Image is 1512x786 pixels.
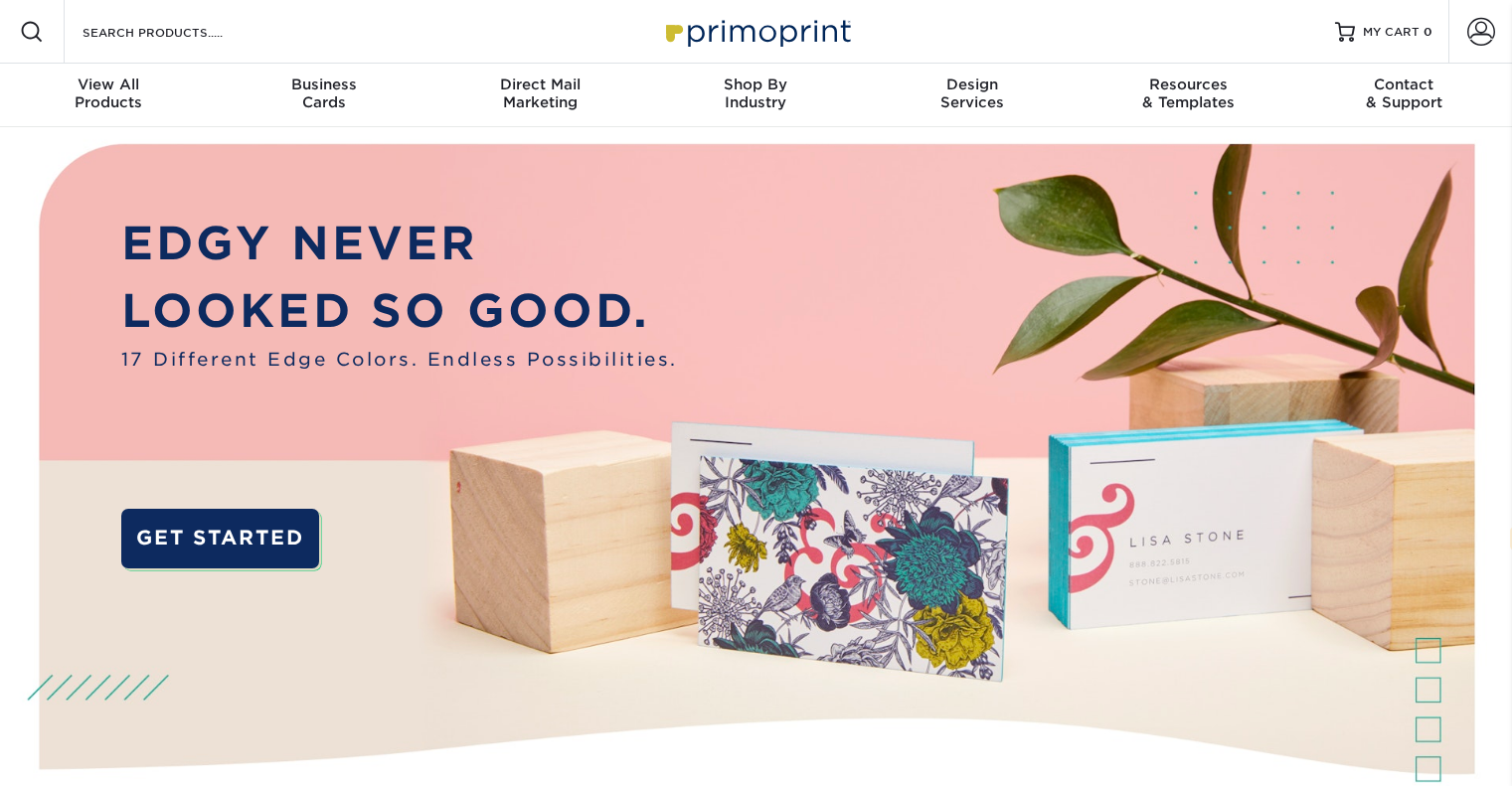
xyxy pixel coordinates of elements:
a: Contact& Support [1296,64,1512,127]
a: Shop ByIndustry [648,64,864,127]
div: Industry [648,76,864,111]
span: Direct Mail [432,76,648,93]
span: 17 Different Edge Colors. Endless Possibilities. [121,346,678,373]
a: BusinessCards [216,64,431,127]
p: EDGY NEVER [121,210,678,277]
div: & Support [1296,76,1512,111]
a: GET STARTED [121,509,319,568]
span: Resources [1080,76,1295,93]
a: Resources& Templates [1080,64,1295,127]
span: Business [216,76,431,93]
div: Services [864,76,1080,111]
input: SEARCH PRODUCTS..... [81,20,274,44]
p: LOOKED SO GOOD. [121,277,678,345]
span: Shop By [648,76,864,93]
span: Contact [1296,76,1512,93]
span: 0 [1424,25,1432,39]
div: Marketing [432,76,648,111]
div: & Templates [1080,76,1295,111]
span: MY CART [1363,24,1420,41]
a: Direct MailMarketing [432,64,648,127]
div: Cards [216,76,431,111]
span: Design [864,76,1080,93]
a: DesignServices [864,64,1080,127]
img: Primoprint [657,10,856,53]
